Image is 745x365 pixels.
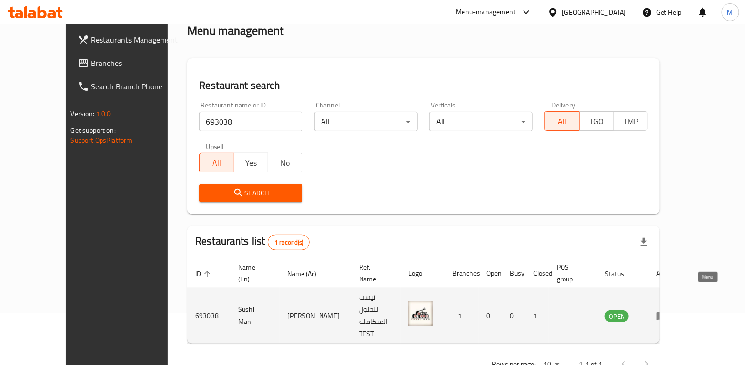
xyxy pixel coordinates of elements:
[272,156,299,170] span: No
[70,51,190,75] a: Branches
[195,234,310,250] h2: Restaurants list
[91,57,182,69] span: Branches
[502,258,525,288] th: Busy
[71,134,133,147] a: Support.OpsPlatform
[444,258,479,288] th: Branches
[727,7,733,18] span: M
[479,288,502,344] td: 0
[70,75,190,98] a: Search Branch Phone
[444,288,479,344] td: 1
[203,156,230,170] span: All
[199,153,234,172] button: All
[91,34,182,45] span: Restaurants Management
[199,78,648,93] h2: Restaurant search
[502,288,525,344] td: 0
[551,102,576,108] label: Delivery
[544,111,579,131] button: All
[287,268,329,279] span: Name (Ar)
[268,153,302,172] button: No
[359,261,389,285] span: Ref. Name
[71,107,95,120] span: Version:
[187,288,230,344] td: 693038
[557,261,585,285] span: POS group
[91,81,182,92] span: Search Branch Phone
[351,288,401,344] td: تيست للحلول المتكاملة TEST
[268,235,310,250] div: Total records count
[525,288,549,344] td: 1
[238,261,268,285] span: Name (En)
[207,187,295,199] span: Search
[584,114,610,129] span: TGO
[187,258,682,344] table: enhanced table
[618,114,644,129] span: TMP
[206,143,224,150] label: Upsell
[96,107,111,120] span: 1.0.0
[187,23,283,39] h2: Menu management
[401,258,444,288] th: Logo
[408,301,433,326] img: Sushi Man
[280,288,351,344] td: [PERSON_NAME]
[199,112,302,131] input: Search for restaurant name or ID..
[605,311,629,322] span: OPEN
[549,114,575,129] span: All
[199,184,302,202] button: Search
[456,6,516,18] div: Menu-management
[238,156,264,170] span: Yes
[230,288,280,344] td: Sushi Man
[562,7,626,18] div: [GEOGRAPHIC_DATA]
[479,258,502,288] th: Open
[579,111,614,131] button: TGO
[429,112,533,131] div: All
[195,268,214,279] span: ID
[234,153,268,172] button: Yes
[605,268,637,279] span: Status
[314,112,418,131] div: All
[70,28,190,51] a: Restaurants Management
[268,238,310,247] span: 1 record(s)
[648,258,682,288] th: Action
[613,111,648,131] button: TMP
[525,258,549,288] th: Closed
[71,124,116,137] span: Get support on:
